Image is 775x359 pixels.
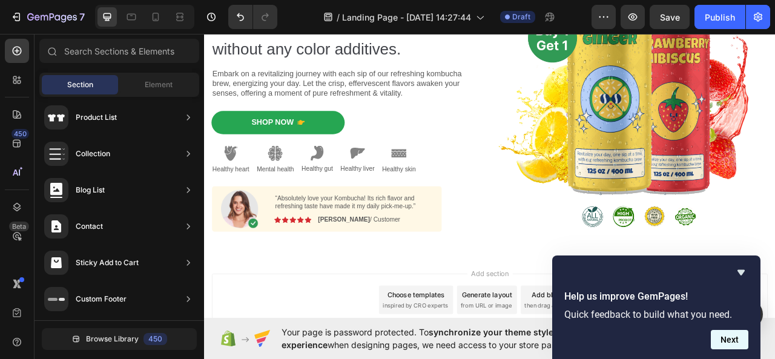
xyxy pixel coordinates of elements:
[564,289,748,304] h2: Help us improve GemPages!
[342,11,471,24] span: Landing Page - [DATE] 14:27:44
[145,79,173,90] span: Element
[5,5,90,29] button: 7
[711,330,748,349] button: Next question
[227,346,310,357] span: inspired by CRO experts
[282,326,668,351] span: Your page is password protected. To when designing pages, we need access to your store password.
[407,346,498,357] span: then drag & drop elements
[705,11,735,24] div: Publish
[76,257,139,269] div: Sticky Add to Cart
[42,328,197,350] button: Browse Library450
[564,309,748,320] p: Quick feedback to build what you need.
[39,39,199,63] input: Search Sections & Elements
[326,346,391,357] span: from URL or image
[90,210,289,231] p: “Absolutely love your Kombucha! Its rich flavor and refreshing taste have made it my daily pick-m...
[335,304,392,317] span: Add section
[76,220,103,232] div: Contact
[337,11,340,24] span: /
[226,173,269,183] p: Healthy skin
[650,5,690,29] button: Save
[145,237,211,246] strong: [PERSON_NAME]
[734,265,748,280] button: Hide survey
[417,331,490,343] div: Add blank section
[204,30,775,323] iframe: Design area
[9,222,29,231] div: Beta
[512,12,530,22] span: Draft
[282,327,621,350] span: synchronize your theme style & enhance your experience
[86,334,139,344] span: Browse Library
[76,148,110,160] div: Collection
[228,5,277,29] div: Undo/Redo
[67,79,93,90] span: Section
[76,111,117,124] div: Product List
[233,331,306,343] div: Choose templates
[145,238,249,246] p: / Customer
[12,129,29,139] div: 450
[660,12,680,22] span: Save
[238,148,257,167] img: gempages_586527417447744347-3c743a53-9bd9-43c7-be5c-b01cc6b6c22d.svg
[76,184,105,196] div: Blog List
[694,5,745,29] button: Publish
[328,331,392,343] div: Generate layout
[564,265,748,349] div: Help us improve GemPages!
[76,293,127,305] div: Custom Footer
[143,333,167,345] div: 450
[79,10,85,24] p: 7
[21,204,70,252] img: gempages_586527417447744347-92e1d57c-0b3e-4ef0-8852-88b2f458a92f.png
